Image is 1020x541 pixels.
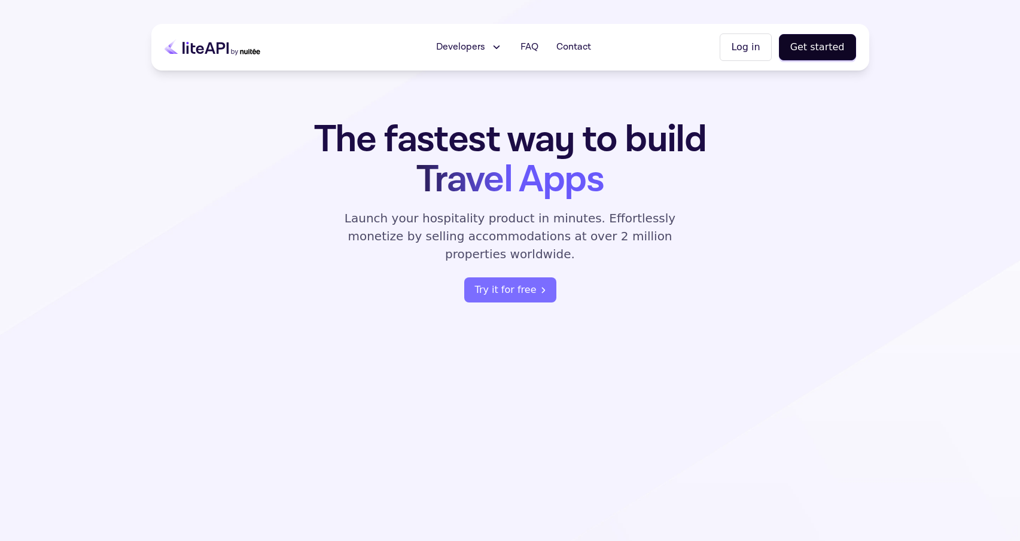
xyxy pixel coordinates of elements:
span: Contact [556,40,591,54]
button: Log in [720,33,771,61]
h1: The fastest way to build [276,120,744,200]
span: Developers [436,40,485,54]
button: Try it for free [464,277,556,302]
button: Get started [779,34,856,60]
button: Developers [429,35,510,59]
a: register [464,277,556,302]
a: FAQ [513,35,546,59]
span: FAQ [520,40,538,54]
p: Launch your hospitality product in minutes. Effortlessly monetize by selling accommodations at ov... [331,209,690,263]
span: Travel Apps [416,155,604,204]
a: Contact [549,35,598,59]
